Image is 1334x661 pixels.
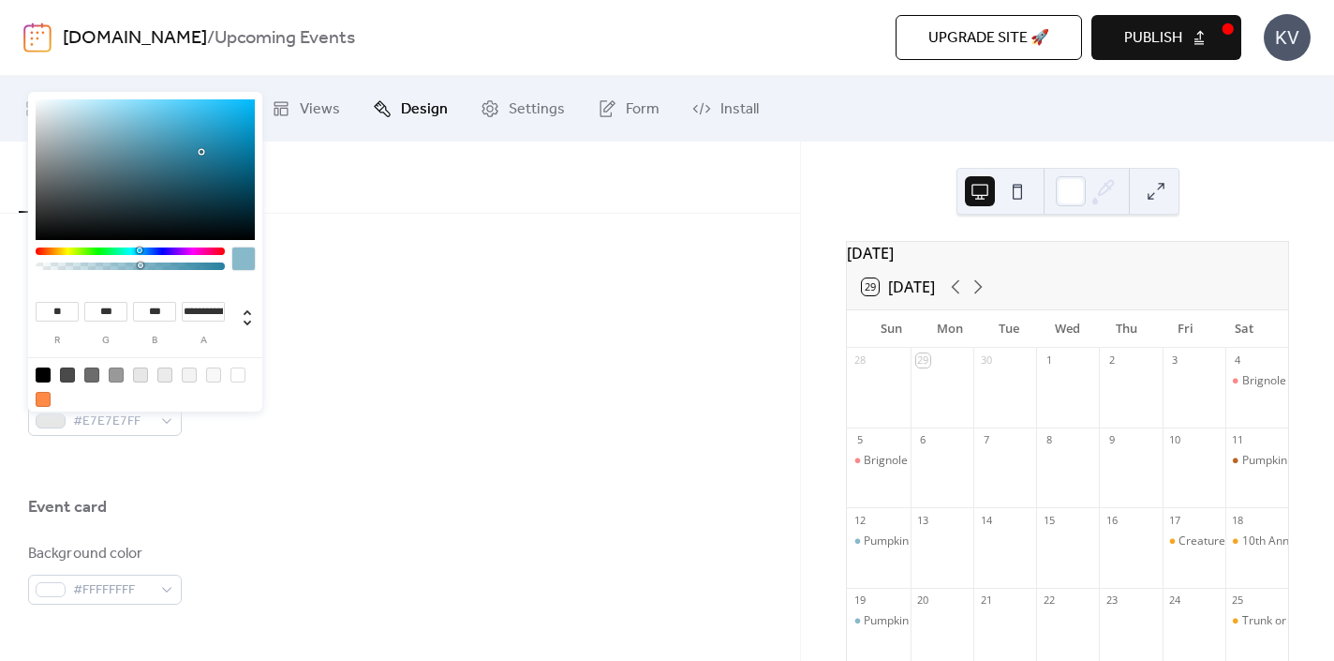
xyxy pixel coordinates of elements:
[157,368,172,383] div: rgb(235, 235, 235)
[28,543,178,565] div: Background color
[1042,433,1056,447] div: 8
[847,453,910,469] div: Brignole Vineyard Harvest Festival
[215,21,355,56] b: Upcoming Events
[1124,27,1182,50] span: Publish
[182,368,197,383] div: rgb(243, 243, 243)
[862,310,921,348] div: Sun
[852,433,867,447] div: 5
[852,593,867,608] div: 19
[84,368,99,383] div: rgb(108, 108, 108)
[73,579,152,602] span: #FFFFFFFF
[864,453,996,469] div: Brignole Vineyard [DATE]
[584,83,674,134] a: Form
[921,310,980,348] div: Mon
[36,368,51,383] div: rgb(0, 0, 0)
[28,496,107,518] div: Event card
[401,98,448,121] span: Design
[1091,15,1241,60] button: Publish
[852,353,867,368] div: 28
[207,21,215,56] b: /
[916,433,930,447] div: 6
[1104,593,1119,608] div: 23
[1104,513,1119,527] div: 16
[359,83,462,134] a: Design
[84,336,127,346] label: g
[1042,353,1056,368] div: 1
[1168,513,1182,527] div: 17
[1231,593,1245,608] div: 25
[182,336,225,346] label: a
[73,411,152,433] span: #E7E7E7FF
[133,336,176,346] label: b
[36,392,51,407] div: rgb(255, 137, 70)
[109,368,124,383] div: rgb(153, 153, 153)
[1104,353,1119,368] div: 2
[847,242,1288,264] div: [DATE]
[133,368,148,383] div: rgb(231, 231, 231)
[11,83,135,134] a: My Events
[1225,373,1288,389] div: Brignole Vineyard Harvest Festival
[980,310,1039,348] div: Tue
[916,353,930,368] div: 29
[60,368,75,383] div: rgb(74, 74, 74)
[206,368,221,383] div: rgb(248, 248, 248)
[1168,353,1182,368] div: 3
[230,368,245,383] div: rgb(255, 255, 255)
[1038,310,1097,348] div: Wed
[1231,513,1245,527] div: 18
[258,83,354,134] a: Views
[1097,310,1156,348] div: Thu
[864,613,1085,629] div: Pumpkin Passage @ [GEOGRAPHIC_DATA]
[979,353,993,368] div: 30
[1168,593,1182,608] div: 24
[19,142,92,213] button: Colors
[1156,310,1215,348] div: Fri
[1104,433,1119,447] div: 9
[1231,433,1245,447] div: 11
[1168,433,1182,447] div: 10
[864,533,1085,549] div: Pumpkin Passage @ [GEOGRAPHIC_DATA]
[1225,613,1288,629] div: Trunk or Treat @ Cornerstone Church
[1264,14,1311,61] div: KV
[23,23,52,53] img: logo
[678,83,773,134] a: Install
[979,593,993,608] div: 21
[896,15,1082,60] button: Upgrade site 🚀
[1225,533,1288,549] div: 10th Annual Farmington Valley Music Festival
[916,513,930,527] div: 13
[852,513,867,527] div: 12
[1042,593,1056,608] div: 22
[916,593,930,608] div: 20
[1163,533,1225,549] div: Creatures of the Night Music Extravaganza
[140,83,253,134] a: Connect
[467,83,579,134] a: Settings
[1214,310,1273,348] div: Sat
[1231,353,1245,368] div: 4
[63,21,207,56] a: [DOMAIN_NAME]
[1225,453,1288,469] div: Pumpkin Patch Trolley
[300,98,340,121] span: Views
[928,27,1049,50] span: Upgrade site 🚀
[979,433,993,447] div: 7
[847,613,910,629] div: Pumpkin Passage @ The Dinosoar Place
[626,98,660,121] span: Form
[979,513,993,527] div: 14
[1042,513,1056,527] div: 15
[720,98,759,121] span: Install
[847,533,910,549] div: Pumpkin Passage @ The Dinosoar Place
[855,274,941,300] button: 29[DATE]
[36,336,79,346] label: r
[509,98,565,121] span: Settings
